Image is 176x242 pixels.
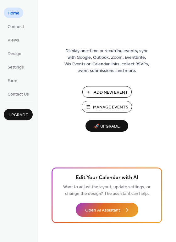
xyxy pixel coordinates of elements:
[4,75,21,85] a: Form
[4,21,28,31] a: Connect
[8,51,21,57] span: Design
[4,8,23,18] a: Home
[4,89,33,99] a: Contact Us
[8,24,24,30] span: Connect
[8,10,19,17] span: Home
[4,48,25,58] a: Design
[76,173,138,182] span: Edit Your Calendar with AI
[4,35,23,45] a: Views
[64,48,149,74] span: Display one-time or recurring events, sync with Google, Outlook, Zoom, Eventbrite, Wix Events or ...
[8,64,24,71] span: Settings
[89,122,124,131] span: 🚀 Upgrade
[76,203,138,217] button: Open AI Assistant
[94,89,128,96] span: Add New Event
[85,207,120,214] span: Open AI Assistant
[8,78,17,84] span: Form
[8,37,19,44] span: Views
[8,91,29,98] span: Contact Us
[82,101,132,113] button: Manage Events
[82,86,132,98] button: Add New Event
[93,104,128,111] span: Manage Events
[85,120,128,132] button: 🚀 Upgrade
[8,112,28,118] span: Upgrade
[4,109,33,120] button: Upgrade
[63,183,151,198] span: Want to adjust the layout, update settings, or change the design? The assistant can help.
[4,62,28,72] a: Settings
